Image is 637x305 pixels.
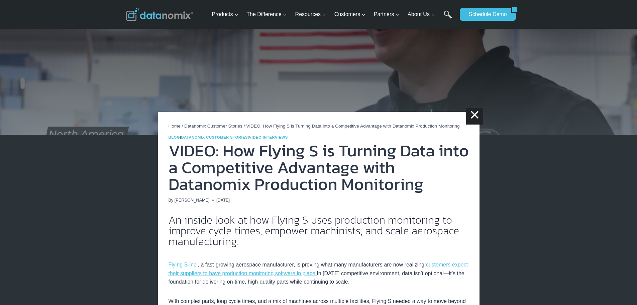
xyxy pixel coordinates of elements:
span: Resources [295,10,326,19]
a: Blog [169,135,180,139]
a: Datanomix Customer Stories [181,135,248,139]
a: [PERSON_NAME] [175,198,210,203]
span: The Difference [246,10,287,19]
img: Datanomix [126,8,193,21]
span: Products [212,10,238,19]
a: Flying S Inc [169,262,197,268]
span: / [182,124,183,129]
a: Datanomix Customer Stories [184,124,242,129]
span: / [244,124,245,129]
a: × [466,108,483,125]
h2: An inside look at how Flying S uses production monitoring to improve cycle times, empower machini... [169,215,469,247]
nav: Breadcrumbs [169,123,469,130]
a: Search [444,10,452,25]
a: Home [169,124,181,129]
span: Customers [334,10,365,19]
span: By [169,197,174,204]
nav: Primary Navigation [209,4,456,25]
span: About Us [408,10,435,19]
span: | | [169,135,288,139]
a: Video Interviews [249,135,288,139]
a: Schedule Demo [460,8,511,21]
time: [DATE] [216,197,230,204]
span: Partners [374,10,399,19]
span: VIDEO: How Flying S is Turning Data into a Competitive Advantage with Datanomix Production Monito... [246,124,459,129]
a: customers expect their suppliers to have production monitoring software in place. [169,262,468,276]
p: ., a fast-growing aerospace manufacturer, is proving what many manufacturers are now realizing: I... [169,252,469,286]
h1: VIDEO: How Flying S is Turning Data into a Competitive Advantage with Datanomix Production Monito... [169,142,469,193]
